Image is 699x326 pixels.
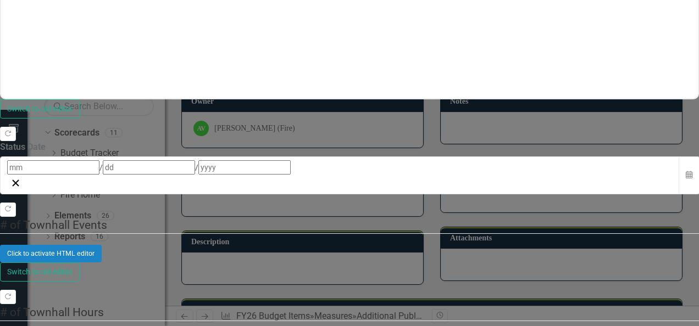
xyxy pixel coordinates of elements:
input: mm [7,160,99,175]
span: / [195,163,198,172]
input: yyyy [198,160,291,175]
input: dd [103,160,195,175]
span: / [99,163,103,172]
